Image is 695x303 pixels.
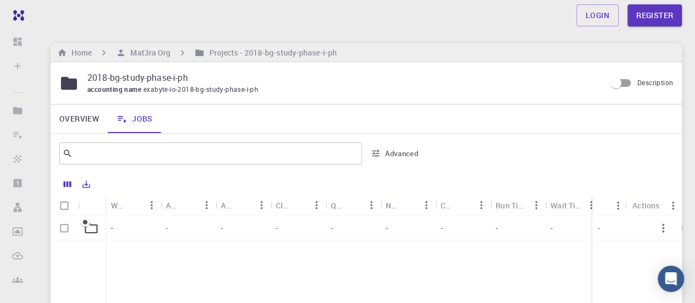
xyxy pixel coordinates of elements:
[160,195,215,216] div: Application
[215,195,270,216] div: Application Version
[472,196,490,214] button: Menu
[345,196,363,214] button: Sort
[221,195,235,216] div: Application Version
[111,223,113,234] p: -
[637,78,673,87] span: Description
[111,195,125,216] div: Workflow Name
[143,85,263,93] span: exabyte-io-2018-bg-study-phase-i-ph
[204,47,337,59] h6: Projects - 2018-bg-study-phase-i-ph
[253,196,270,214] button: Menu
[386,195,400,216] div: Nodes
[551,223,553,234] p: -
[276,223,278,234] p: -
[105,195,160,216] div: Workflow Name
[582,196,600,214] button: Menu
[51,104,108,133] a: Overview
[490,195,545,216] div: Run Time
[125,196,143,214] button: Sort
[9,10,24,21] img: logo
[545,195,600,216] div: Wait Time
[108,104,162,133] a: Jobs
[435,195,490,216] div: Cores
[592,195,627,216] div: Status
[87,71,597,84] p: 2018-bg-study-phase-i-ph
[576,4,619,26] a: Login
[235,196,253,214] button: Sort
[496,223,498,234] p: -
[143,196,160,214] button: Menu
[308,196,325,214] button: Menu
[166,195,180,216] div: Application
[67,47,92,59] h6: Home
[632,195,659,216] div: Actions
[363,196,380,214] button: Menu
[290,196,308,214] button: Sort
[126,47,170,59] h6: Mat3ra Org
[386,223,388,234] p: -
[658,266,684,292] div: Open Intercom Messenger
[331,223,333,234] p: -
[441,195,455,216] div: Cores
[221,223,223,234] p: -
[627,4,682,26] a: Register
[276,195,290,216] div: Cluster
[55,47,339,59] nav: breadcrumb
[455,196,472,214] button: Sort
[180,196,198,214] button: Sort
[77,175,96,193] button: Export
[198,196,215,214] button: Menu
[609,197,627,214] button: Menu
[78,195,105,216] div: Icon
[270,195,325,216] div: Cluster
[598,223,600,234] p: -
[380,195,435,216] div: Nodes
[166,223,168,234] p: -
[441,223,443,234] p: -
[551,195,582,216] div: Wait Time
[87,85,143,93] span: accounting name
[418,196,435,214] button: Menu
[325,195,380,216] div: Queue
[331,195,345,216] div: Queue
[400,196,418,214] button: Sort
[58,175,77,193] button: Columns
[627,195,682,216] div: Actions
[664,197,682,214] button: Menu
[366,145,424,162] button: Advanced
[598,197,615,214] button: Sort
[496,195,527,216] div: Run Time
[527,196,545,214] button: Menu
